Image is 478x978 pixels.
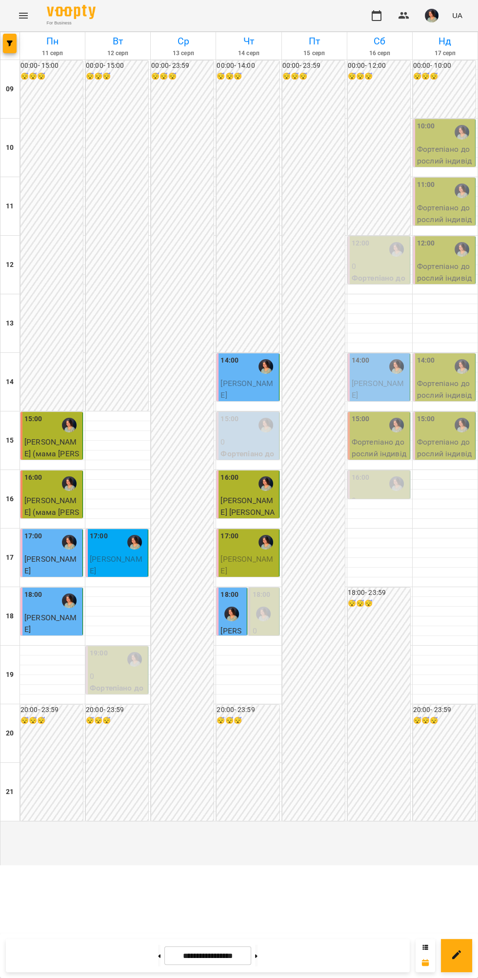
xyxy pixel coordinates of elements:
[6,260,14,270] h6: 12
[352,238,370,249] label: 12:00
[220,531,239,542] label: 17:00
[417,355,435,366] label: 14:00
[448,6,466,24] button: UA
[413,715,476,726] h6: 😴😴😴
[455,125,469,140] img: Ніколь [фоно]
[220,472,239,483] label: 16:00
[127,652,142,667] img: Ніколь [фоно]
[220,436,277,448] p: 0
[349,34,411,49] h6: Сб
[152,49,214,58] h6: 13 серп
[90,576,146,611] p: Фортепіано дорослий майстер-клас онлайн
[417,238,435,249] label: 12:00
[220,401,277,435] p: Фортепіано дорослий індивідуальний
[220,554,273,575] span: [PERSON_NAME]
[220,355,239,366] label: 14:00
[6,377,14,387] h6: 14
[413,71,476,82] h6: 😴😴😴
[24,613,77,634] span: [PERSON_NAME]
[217,71,279,82] h6: 😴😴😴
[217,705,279,715] h6: 20:00 - 23:59
[389,418,404,432] img: Ніколь [фоно]
[220,379,273,400] span: [PERSON_NAME]
[352,379,404,400] span: [PERSON_NAME]
[417,202,473,248] p: Фортепіано дорослий індивідуальний - [PERSON_NAME]
[220,496,276,540] span: [PERSON_NAME] [PERSON_NAME] ( [PERSON_NAME])
[417,261,473,306] p: Фортепіано дорослий індивідуальний - [PERSON_NAME]
[417,180,435,190] label: 11:00
[220,448,277,483] p: Фортепіано дорослий індивідуальний
[24,576,80,611] p: Фортепіано дорослий індивідуальний
[417,436,473,505] p: Фортепіано дорослий індивідуальний - [PERSON_NAME] (мама [PERSON_NAME])
[259,535,273,550] img: Ніколь [фоно]
[6,435,14,446] h6: 15
[86,61,148,71] h6: 00:00 - 15:00
[352,272,408,341] p: Фортепіано дорослий індивідуальний ([PERSON_NAME] (мама [PERSON_NAME]))
[417,121,435,132] label: 10:00
[90,554,142,575] span: [PERSON_NAME]
[62,418,77,432] div: Ніколь [фоно]
[24,554,77,575] span: [PERSON_NAME]
[220,414,239,425] label: 15:00
[256,607,271,621] div: Ніколь [фоно]
[252,625,277,637] p: 0
[90,531,108,542] label: 17:00
[259,418,273,432] img: Ніколь [фоно]
[6,787,14,797] h6: 21
[6,611,14,622] h6: 18
[87,34,149,49] h6: Вт
[259,359,273,374] img: Ніколь [фоно]
[220,590,239,600] label: 18:00
[20,71,83,82] h6: 😴😴😴
[352,401,408,435] p: Фортепіано дорослий індивідуальний
[455,418,469,432] img: Ніколь [фоно]
[349,49,411,58] h6: 16 серп
[352,495,408,507] p: 0
[90,682,146,740] p: Фортепіано дорослий індивідуальний (Ромчак [PERSON_NAME])
[21,34,83,49] h6: Пн
[20,61,83,71] h6: 00:00 - 15:00
[6,318,14,329] h6: 13
[413,705,476,715] h6: 20:00 - 23:59
[6,494,14,505] h6: 16
[455,183,469,198] img: Ніколь [фоно]
[259,476,273,491] div: Ніколь [фоно]
[6,670,14,680] h6: 19
[24,531,42,542] label: 17:00
[86,715,148,726] h6: 😴😴😴
[220,576,277,611] p: Фортепіано дорослий індивідуальний
[47,5,96,19] img: Voopty Logo
[218,34,279,49] h6: Чт
[283,34,345,49] h6: Пт
[413,61,476,71] h6: 00:00 - 10:00
[389,242,404,257] img: Ніколь [фоно]
[24,590,42,600] label: 18:00
[151,71,214,82] h6: 😴😴😴
[6,728,14,739] h6: 20
[348,588,410,598] h6: 18:00 - 23:59
[47,20,96,26] span: For Business
[87,49,149,58] h6: 12 серп
[62,535,77,550] img: Ніколь [фоно]
[6,143,14,153] h6: 10
[24,472,42,483] label: 16:00
[86,705,148,715] h6: 20:00 - 23:59
[348,598,410,609] h6: 😴😴😴
[20,705,83,715] h6: 20:00 - 23:59
[218,49,279,58] h6: 14 серп
[62,593,77,608] div: Ніколь [фоно]
[455,242,469,257] div: Ніколь [фоно]
[352,261,408,272] p: 0
[224,607,239,621] img: Ніколь [фоно]
[389,476,404,491] img: Ніколь [фоно]
[348,71,410,82] h6: 😴😴😴
[90,648,108,659] label: 19:00
[283,49,345,58] h6: 15 серп
[352,436,408,505] p: Фортепіано дорослий індивідуальний - [PERSON_NAME] ( мама [PERSON_NAME] )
